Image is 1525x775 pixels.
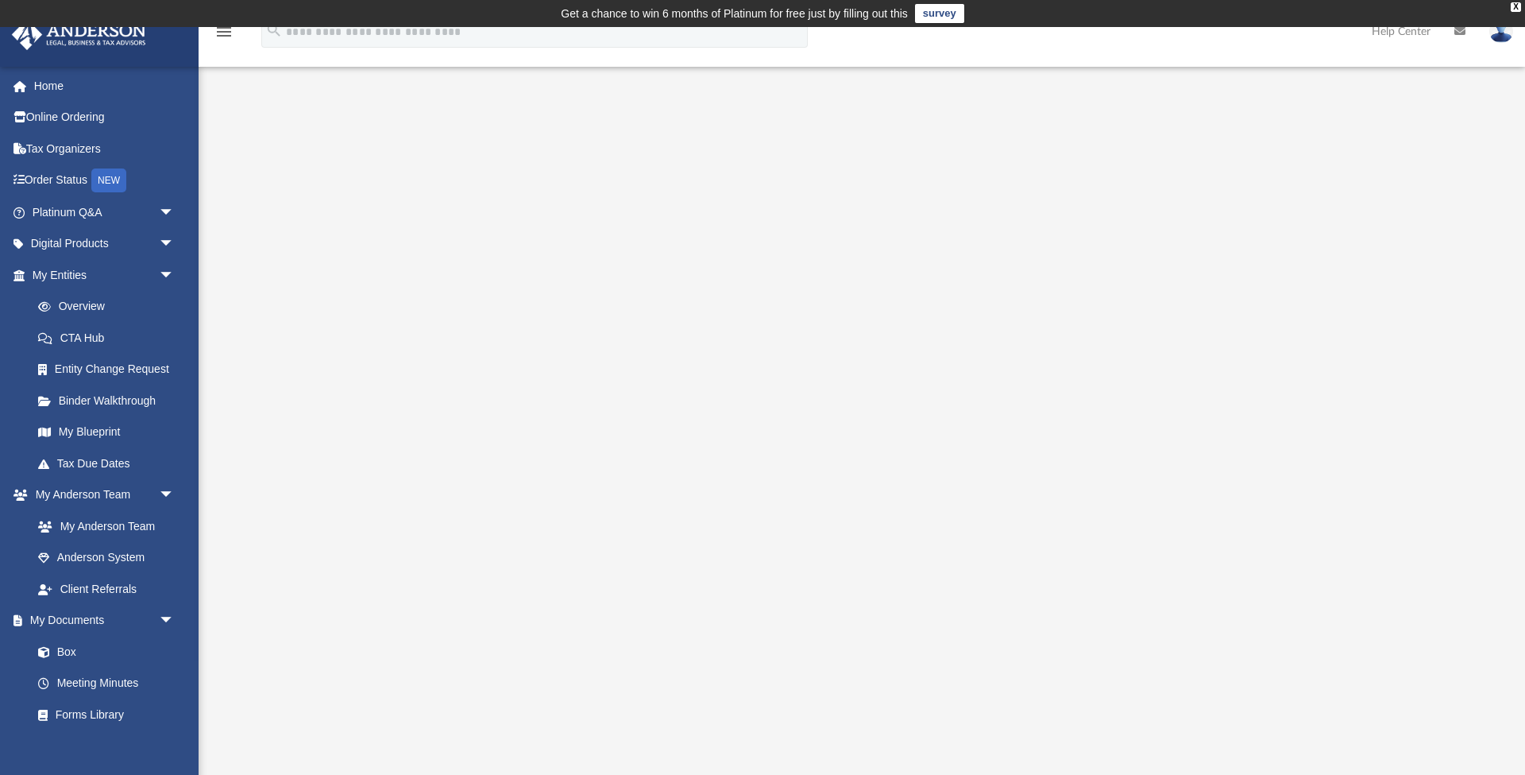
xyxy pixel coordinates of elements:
div: Get a chance to win 6 months of Platinum for free just by filling out this [561,4,908,23]
span: arrow_drop_down [159,479,191,512]
div: NEW [91,169,126,192]
a: Platinum Q&Aarrow_drop_down [11,196,199,228]
a: Binder Walkthrough [22,385,199,417]
img: Anderson Advisors Platinum Portal [7,19,151,50]
a: Tax Due Dates [22,448,199,479]
a: Overview [22,291,199,323]
span: arrow_drop_down [159,605,191,637]
img: User Pic [1489,20,1513,43]
a: My Entitiesarrow_drop_down [11,259,199,291]
a: Order StatusNEW [11,165,199,197]
span: arrow_drop_down [159,196,191,229]
a: Forms Library [22,699,183,730]
i: search [265,21,283,39]
i: menu [214,22,234,41]
a: Entity Change Request [22,354,199,386]
a: CTA Hub [22,322,199,354]
a: menu [214,30,234,41]
span: arrow_drop_down [159,228,191,261]
a: My Blueprint [22,417,191,448]
div: close [1511,2,1521,12]
span: arrow_drop_down [159,259,191,292]
a: Tax Organizers [11,133,199,165]
a: My Documentsarrow_drop_down [11,605,191,637]
a: Client Referrals [22,573,191,605]
a: Digital Productsarrow_drop_down [11,228,199,260]
a: survey [915,4,964,23]
a: My Anderson Teamarrow_drop_down [11,479,191,511]
a: Anderson System [22,542,191,574]
a: Home [11,70,199,102]
a: My Anderson Team [22,510,183,542]
a: Meeting Minutes [22,668,191,699]
a: Online Ordering [11,102,199,134]
a: Box [22,636,183,668]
